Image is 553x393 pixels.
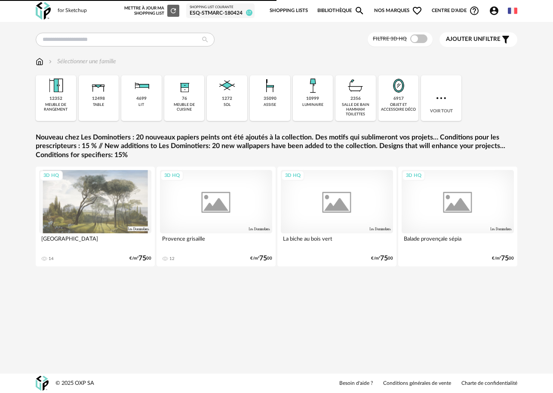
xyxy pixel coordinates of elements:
[489,6,503,16] span: Account Circle icon
[49,96,62,102] div: 12352
[93,102,104,107] div: table
[222,96,232,102] div: 1272
[40,170,63,181] div: 3D HQ
[190,5,251,16] a: Shopping List courante ESQ-StMarc-180424 17
[345,75,366,96] img: Salle%20de%20bain.png
[338,102,373,117] div: salle de bain hammam toilettes
[36,167,155,266] a: 3D HQ [GEOGRAPHIC_DATA] 14 €/m²7500
[350,96,361,102] div: 2356
[39,233,151,251] div: [GEOGRAPHIC_DATA]
[264,96,276,102] div: 35090
[224,102,231,107] div: sol
[217,75,237,96] img: Sol.png
[501,34,511,45] span: Filter icon
[169,256,175,261] div: 12
[434,91,448,105] img: more.7b13dc1.svg
[354,6,365,16] span: Magnify icon
[38,102,74,112] div: meuble de rangement
[508,6,517,15] img: fr
[246,9,252,16] span: 17
[49,256,54,261] div: 14
[131,75,152,96] img: Literie.png
[124,5,179,17] div: Mettre à jour ma Shopping List
[302,75,323,96] img: Luminaire.png
[174,75,195,96] img: Rangement.png
[381,102,416,112] div: objet et accessoire déco
[446,36,482,42] span: Ajouter un
[383,380,451,387] a: Conditions générales de vente
[157,167,276,266] a: 3D HQ Provence grisaille 12 €/m²7500
[421,75,461,121] div: Voir tout
[380,256,388,261] span: 75
[250,256,272,261] div: €/m² 00
[339,380,373,387] a: Besoin d'aide ?
[190,5,251,9] div: Shopping List courante
[317,2,365,20] a: BibliothèqueMagnify icon
[281,170,304,181] div: 3D HQ
[388,75,409,96] img: Miroir.png
[136,96,147,102] div: 4699
[169,9,177,13] span: Refresh icon
[182,96,187,102] div: 76
[281,233,393,251] div: La biche au bois vert
[439,32,517,47] button: Ajouter unfiltre Filter icon
[270,2,308,20] a: Shopping Lists
[36,2,51,20] img: OXP
[167,102,202,112] div: meuble de cuisine
[36,57,43,66] img: svg+xml;base64,PHN2ZyB3aWR0aD0iMTYiIGhlaWdodD0iMTciIHZpZXdCb3g9IjAgMCAxNiAxNyIgZmlsbD0ibm9uZSIgeG...
[393,96,404,102] div: 6917
[160,170,184,181] div: 3D HQ
[138,102,144,107] div: lit
[55,380,94,387] div: © 2025 OXP SA
[373,36,407,41] span: Filtre 3D HQ
[302,102,323,107] div: luminaire
[277,167,396,266] a: 3D HQ La biche au bois vert €/m²7500
[47,57,116,66] div: Sélectionner une famille
[36,133,517,160] a: Nouveau chez Les Dominotiers : 20 nouveaux papiers peints ont été ajoutés à la collection. Des mo...
[46,75,66,96] img: Meuble%20de%20rangement.png
[501,256,509,261] span: 75
[129,256,151,261] div: €/m² 00
[469,6,479,16] span: Help Circle Outline icon
[412,6,422,16] span: Heart Outline icon
[190,10,251,17] div: ESQ-StMarc-180424
[58,7,87,14] div: for Sketchup
[432,6,479,16] span: Centre d'aideHelp Circle Outline icon
[92,96,105,102] div: 12498
[264,102,276,107] div: assise
[138,256,146,261] span: 75
[306,96,319,102] div: 10999
[398,167,517,266] a: 3D HQ Balade provençale sépia €/m²7500
[402,233,514,251] div: Balade provençale sépia
[371,256,393,261] div: €/m² 00
[461,380,517,387] a: Charte de confidentialité
[402,170,425,181] div: 3D HQ
[492,256,514,261] div: €/m² 00
[374,2,422,20] span: Nos marques
[259,256,267,261] span: 75
[88,75,109,96] img: Table.png
[160,233,272,251] div: Provence grisaille
[47,57,54,66] img: svg+xml;base64,PHN2ZyB3aWR0aD0iMTYiIGhlaWdodD0iMTYiIHZpZXdCb3g9IjAgMCAxNiAxNiIgZmlsbD0ibm9uZSIgeG...
[36,376,49,391] img: OXP
[489,6,499,16] span: Account Circle icon
[446,36,501,43] span: filtre
[260,75,280,96] img: Assise.png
